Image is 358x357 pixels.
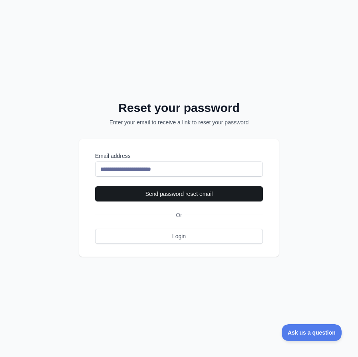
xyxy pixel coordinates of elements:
label: Email address [95,152,263,160]
p: Enter your email to receive a link to reset your password [89,118,268,126]
button: Send password reset email [95,186,263,201]
iframe: Toggle Customer Support [282,324,342,341]
a: Login [95,229,263,244]
h2: Reset your password [89,101,268,115]
span: Or [173,211,185,219]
